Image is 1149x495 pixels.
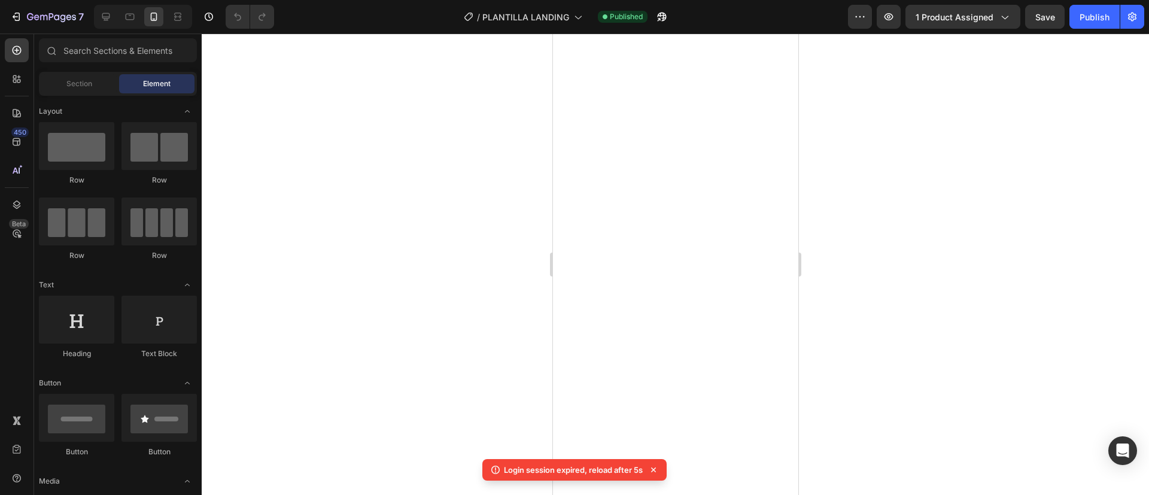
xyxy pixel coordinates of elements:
[178,275,197,294] span: Toggle open
[9,219,29,229] div: Beta
[553,34,798,495] iframe: Design area
[504,464,643,476] p: Login session expired, reload after 5s
[39,38,197,62] input: Search Sections & Elements
[1108,436,1137,465] div: Open Intercom Messenger
[905,5,1020,29] button: 1 product assigned
[39,348,114,359] div: Heading
[121,348,197,359] div: Text Block
[39,250,114,261] div: Row
[1025,5,1065,29] button: Save
[66,78,92,89] span: Section
[482,11,569,23] span: PLANTILLA LANDING
[1080,11,1110,23] div: Publish
[11,127,29,137] div: 450
[610,11,643,22] span: Published
[178,373,197,393] span: Toggle open
[39,280,54,290] span: Text
[39,378,61,388] span: Button
[143,78,171,89] span: Element
[121,447,197,457] div: Button
[178,472,197,491] span: Toggle open
[121,250,197,261] div: Row
[916,11,993,23] span: 1 product assigned
[39,447,114,457] div: Button
[39,175,114,186] div: Row
[39,476,60,487] span: Media
[39,106,62,117] span: Layout
[1035,12,1055,22] span: Save
[121,175,197,186] div: Row
[477,11,480,23] span: /
[226,5,274,29] div: Undo/Redo
[1069,5,1120,29] button: Publish
[178,102,197,121] span: Toggle open
[5,5,89,29] button: 7
[78,10,84,24] p: 7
